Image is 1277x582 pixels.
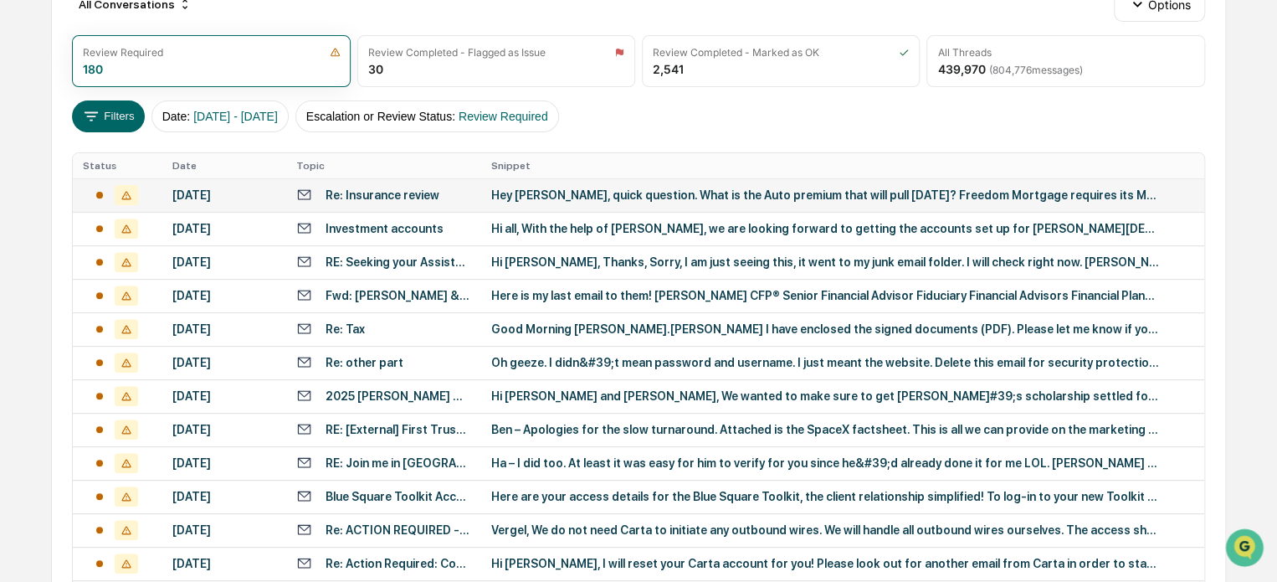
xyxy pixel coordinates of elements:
[172,490,277,503] div: [DATE]
[491,322,1161,336] div: Good Morning [PERSON_NAME].[PERSON_NAME] I have enclosed the signed documents (PDF). Please let m...
[57,128,274,145] div: Start new chat
[57,145,212,158] div: We're available if you need us!
[899,47,909,58] img: icon
[491,356,1161,369] div: Oh geeze. I didn&#39;t mean password and username. I just meant the website. Delete this email fo...
[491,423,1161,436] div: Ben – Apologies for the slow turnaround. Attached is the SpaceX factsheet. This is all we can pro...
[326,356,403,369] div: Re: other part
[172,557,277,570] div: [DATE]
[33,211,108,228] span: Preclearance
[118,283,203,296] a: Powered byPylon
[491,490,1161,503] div: Here are your access details for the Blue Square Toolkit, the client relationship simplified! To ...
[491,188,1161,202] div: Hey [PERSON_NAME], quick question. What is the Auto premium that will pull [DATE]? Freedom Mortga...
[172,222,277,235] div: [DATE]
[17,245,30,258] div: 🔎
[491,255,1161,269] div: Hi [PERSON_NAME], Thanks, Sorry, I am just seeing this, it went to my junk email folder. I will c...
[172,255,277,269] div: [DATE]
[44,76,276,94] input: Clear
[491,557,1161,570] div: Hi [PERSON_NAME], I will reset your Carta account for you! Please look out for another email from...
[138,211,208,228] span: Attestations
[326,523,471,537] div: Re: ACTION REQUIRED - Please create new logins to [PERSON_NAME] team access to your bank account
[167,284,203,296] span: Pylon
[326,322,365,336] div: Re: Tax
[115,204,214,234] a: 🗄️Attestations
[330,47,341,58] img: icon
[73,153,162,178] th: Status
[172,289,277,302] div: [DATE]
[326,222,444,235] div: Investment accounts
[937,46,991,59] div: All Threads
[172,423,277,436] div: [DATE]
[286,153,481,178] th: Topic
[653,62,684,76] div: 2,541
[614,47,624,58] img: icon
[33,243,105,260] span: Data Lookup
[172,456,277,470] div: [DATE]
[988,64,1082,76] span: ( 804,776 messages)
[83,46,163,59] div: Review Required
[83,62,103,76] div: 180
[326,255,471,269] div: RE: Seeking your Assistance
[326,289,471,302] div: Fwd: [PERSON_NAME] & [PERSON_NAME] and [PERSON_NAME], CFP® Follow-up
[326,188,439,202] div: Re: Insurance review
[491,222,1161,235] div: Hi all, With the help of [PERSON_NAME], we are looking forward to getting the accounts set up for...
[193,110,278,123] span: [DATE] - [DATE]
[172,389,277,403] div: [DATE]
[10,236,112,266] a: 🔎Data Lookup
[937,62,1082,76] div: 439,970
[10,204,115,234] a: 🖐️Preclearance
[491,523,1161,537] div: Vergel, We do not need Carta to initiate any outbound wires. We will handle all outbound wires ou...
[172,356,277,369] div: [DATE]
[481,153,1204,178] th: Snippet
[17,35,305,62] p: How can we help?
[172,523,277,537] div: [DATE]
[17,128,47,158] img: 1746055101610-c473b297-6a78-478c-a979-82029cc54cd1
[368,62,383,76] div: 30
[491,389,1161,403] div: Hi [PERSON_NAME] and [PERSON_NAME], We wanted to make sure to get [PERSON_NAME]#39;s scholarship ...
[172,188,277,202] div: [DATE]
[121,213,135,226] div: 🗄️
[285,133,305,153] button: Start new chat
[17,213,30,226] div: 🖐️
[326,456,471,470] div: RE: Join me in [GEOGRAPHIC_DATA] for a special evening
[326,557,471,570] div: Re: Action Required: Complete Your Subscription to MCN FFA Fund 5 via Carta
[653,46,819,59] div: Review Completed - Marked as OK
[491,289,1161,302] div: Here is my last email to them! [PERSON_NAME] CFP® Senior Financial Advisor Fiduciary Financial Ad...
[326,423,471,436] div: RE: [External] First Trust Private Asset Platform Access
[1223,527,1269,572] iframe: Open customer support
[459,110,548,123] span: Review Required
[326,389,471,403] div: 2025 [PERSON_NAME] Golf Tournament Scholarship funds
[172,322,277,336] div: [DATE]
[491,456,1161,470] div: Ha – I did too. At least it was easy for him to verify for you since he&#39;d already done it for...
[368,46,546,59] div: Review Completed - Flagged as Issue
[151,100,289,132] button: Date:[DATE] - [DATE]
[162,153,287,178] th: Date
[72,100,145,132] button: Filters
[326,490,471,503] div: Blue Square Toolkit Access details
[295,100,559,132] button: Escalation or Review Status:Review Required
